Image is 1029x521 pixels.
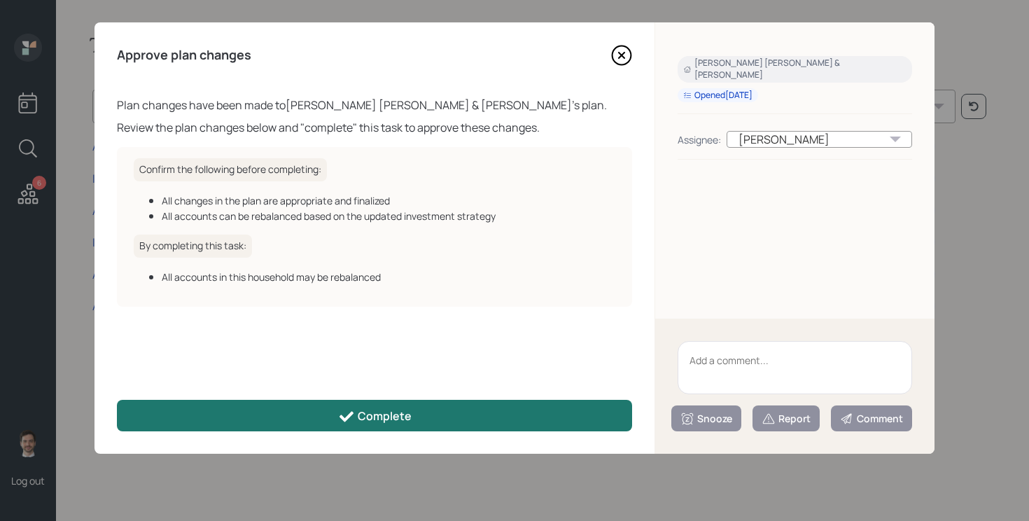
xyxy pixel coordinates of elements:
[117,97,632,113] div: Plan changes have been made to [PERSON_NAME] [PERSON_NAME] & [PERSON_NAME] 's plan.
[162,209,615,223] div: All accounts can be rebalanced based on the updated investment strategy
[678,132,721,147] div: Assignee:
[338,408,412,425] div: Complete
[683,57,906,81] div: [PERSON_NAME] [PERSON_NAME] & [PERSON_NAME]
[134,235,252,258] h6: By completing this task:
[831,405,912,431] button: Comment
[117,400,632,431] button: Complete
[683,90,752,102] div: Opened [DATE]
[162,193,615,208] div: All changes in the plan are appropriate and finalized
[680,412,732,426] div: Snooze
[762,412,811,426] div: Report
[117,119,632,136] div: Review the plan changes below and "complete" this task to approve these changes.
[752,405,820,431] button: Report
[840,412,903,426] div: Comment
[671,405,741,431] button: Snooze
[162,270,615,284] div: All accounts in this household may be rebalanced
[727,131,912,148] div: [PERSON_NAME]
[117,48,251,63] h4: Approve plan changes
[134,158,327,181] h6: Confirm the following before completing:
